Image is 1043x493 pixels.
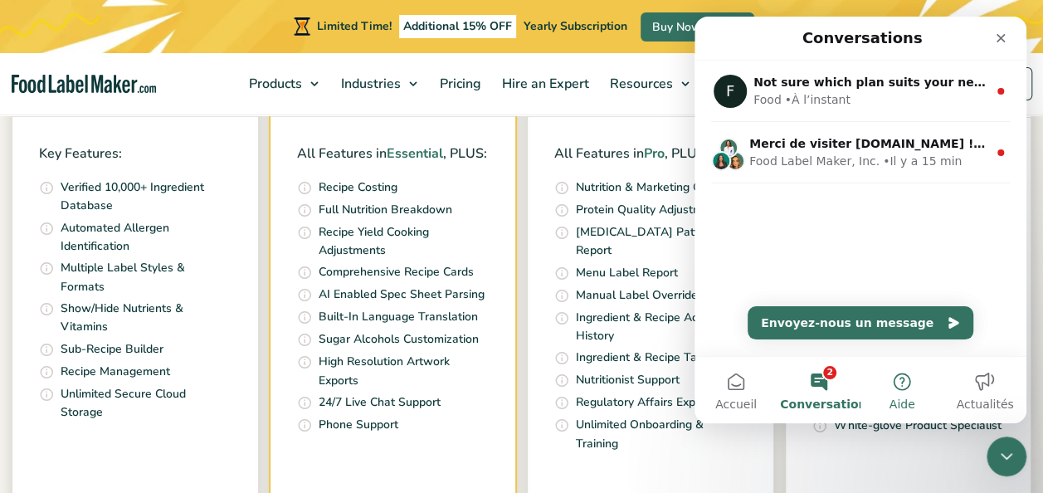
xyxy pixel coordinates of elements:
span: Limited Time! [317,18,392,34]
span: Yearly Subscription [524,18,627,34]
button: Envoyez-nous un message [53,290,279,323]
p: Menu Label Report [576,264,678,282]
p: All Features in , PLUS: [554,144,747,165]
p: Regulatory Affairs Expert [576,393,710,412]
button: Aide [166,340,249,407]
span: Pro [644,144,665,163]
span: Not sure which plan suits your needs? Let’s chat! [59,59,383,72]
span: Additional 15% OFF [399,15,516,38]
p: Comprehensive Recipe Cards [319,263,474,281]
span: Hire an Expert [497,75,591,93]
span: Actualités [261,382,319,393]
img: Rana avatar [24,121,44,141]
p: Ingredient & Recipe Tags [576,349,709,367]
p: Recipe Yield Cooking Adjustments [319,223,490,261]
img: Aya avatar [17,134,37,154]
span: Industries [336,75,402,93]
span: Accueil [21,382,62,393]
p: Automated Allergen Identification [61,219,232,256]
p: High Resolution Artwork Exports [319,353,490,390]
a: Resources [600,53,698,115]
p: All Features in , PLUS: [297,144,490,165]
p: Recipe Costing [319,178,397,197]
p: Sub-Recipe Builder [61,340,163,359]
p: 24/7 Live Chat Support [319,393,441,412]
span: Essential [387,144,443,163]
p: Verified 10,000+ Ingredient Database [61,178,232,216]
img: Rachelle avatar [31,134,51,154]
p: Key Features: [39,144,232,165]
div: • À l’instant [90,75,156,92]
p: Ingredient & Recipe Activity History [576,309,747,346]
p: Multiple Label Styles & Formats [61,259,232,296]
p: Built-In Language Translation [319,308,478,326]
p: Full Nutrition Breakdown [319,201,452,219]
p: Protein Quality Adjustment [576,201,720,219]
button: Conversations [83,340,166,407]
a: Food Label Maker homepage [12,75,156,94]
p: AI Enabled Spec Sheet Parsing [319,286,485,304]
div: Food [59,75,87,92]
p: Nutritionist Support [576,371,680,389]
span: Resources [605,75,675,93]
p: White-glove Product Specialist [834,417,1002,435]
iframe: Intercom live chat [695,17,1026,423]
span: Conversations [85,382,179,393]
a: Pricing [430,53,488,115]
span: Pricing [435,75,483,93]
a: Hire an Expert [492,53,596,115]
div: • Il y a 15 min [188,136,267,154]
p: Sugar Alcohols Customization [319,330,479,349]
p: Manual Label Override [576,286,698,305]
p: Unlimited Onboarding & Training [576,416,747,453]
p: Show/Hide Nutrients & Vitamins [61,300,232,337]
span: Aide [195,382,221,393]
p: Unlimited Secure Cloud Storage [61,385,232,422]
div: Food Label Maker, Inc. [55,136,185,154]
span: Products [244,75,304,93]
p: Nutrition & Marketing Claims [576,178,729,197]
iframe: Intercom live chat [987,437,1026,476]
p: [MEDICAL_DATA] Pattern Report [576,223,747,261]
a: Buy Now & Save [641,12,754,41]
p: Recipe Management [61,363,170,381]
button: Actualités [249,340,332,407]
a: Industries [331,53,426,115]
a: Products [239,53,327,115]
p: Phone Support [319,416,398,434]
